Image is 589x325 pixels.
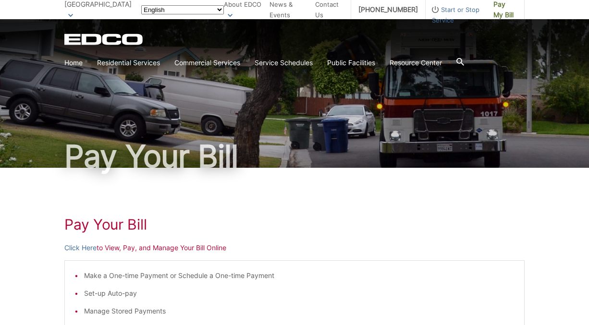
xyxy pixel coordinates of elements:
a: Resource Center [390,58,442,68]
li: Set-up Auto-pay [84,288,515,299]
li: Make a One-time Payment or Schedule a One-time Payment [84,270,515,281]
a: Commercial Services [174,58,240,68]
h1: Pay Your Bill [64,216,525,233]
a: Click Here [64,243,97,253]
a: Residential Services [97,58,160,68]
h1: Pay Your Bill [64,141,525,172]
a: Home [64,58,83,68]
li: Manage Stored Payments [84,306,515,316]
a: EDCD logo. Return to the homepage. [64,34,144,45]
a: Service Schedules [255,58,313,68]
a: Public Facilities [327,58,375,68]
p: to View, Pay, and Manage Your Bill Online [64,243,525,253]
select: Select a language [141,5,224,14]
